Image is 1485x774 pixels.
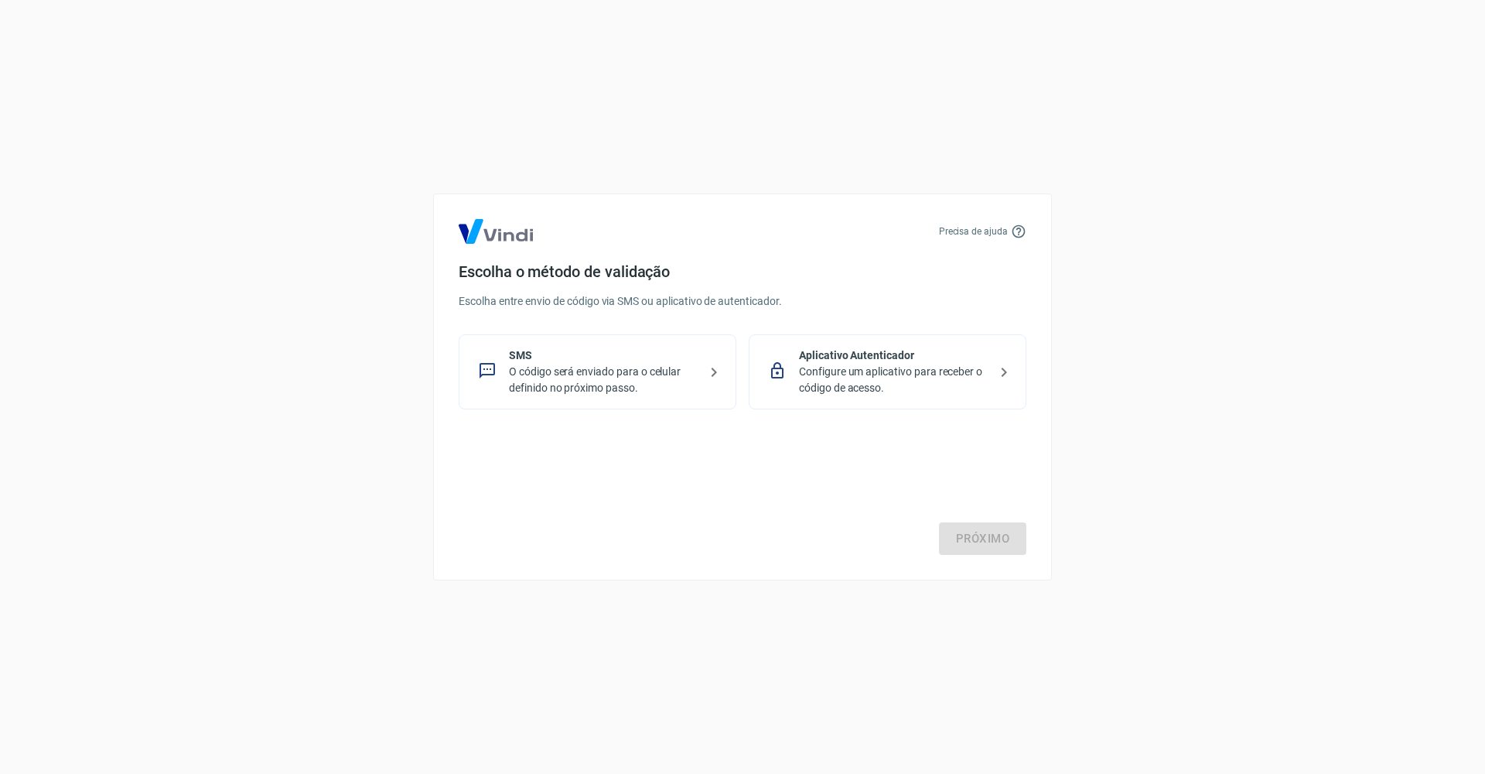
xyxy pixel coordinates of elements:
[939,224,1008,238] p: Precisa de ajuda
[509,348,698,364] p: SMS
[509,364,698,396] p: O código será enviado para o celular definido no próximo passo.
[749,334,1026,409] div: Aplicativo AutenticadorConfigure um aplicativo para receber o código de acesso.
[799,364,988,396] p: Configure um aplicativo para receber o código de acesso.
[799,348,988,364] p: Aplicativo Autenticador
[459,293,1026,310] p: Escolha entre envio de código via SMS ou aplicativo de autenticador.
[459,334,736,409] div: SMSO código será enviado para o celular definido no próximo passo.
[459,262,1026,281] h4: Escolha o método de validação
[459,219,533,244] img: Logo Vind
